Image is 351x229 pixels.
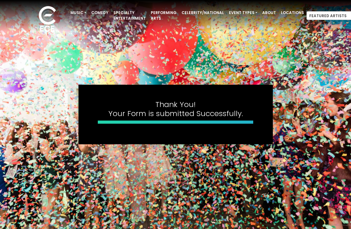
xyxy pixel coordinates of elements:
a: Event Types [226,7,260,18]
img: ece_new_logo_whitev2-1.png [32,4,63,35]
a: Performing Arts [148,7,179,24]
h4: Thank You! Your Form is submitted Successfully. [98,100,254,118]
a: Specialty Entertainment [111,7,148,24]
a: Music [68,7,89,18]
a: Comedy [89,7,111,18]
a: Celebrity/National [179,7,226,18]
a: Locations [278,7,306,18]
a: About [260,7,278,18]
